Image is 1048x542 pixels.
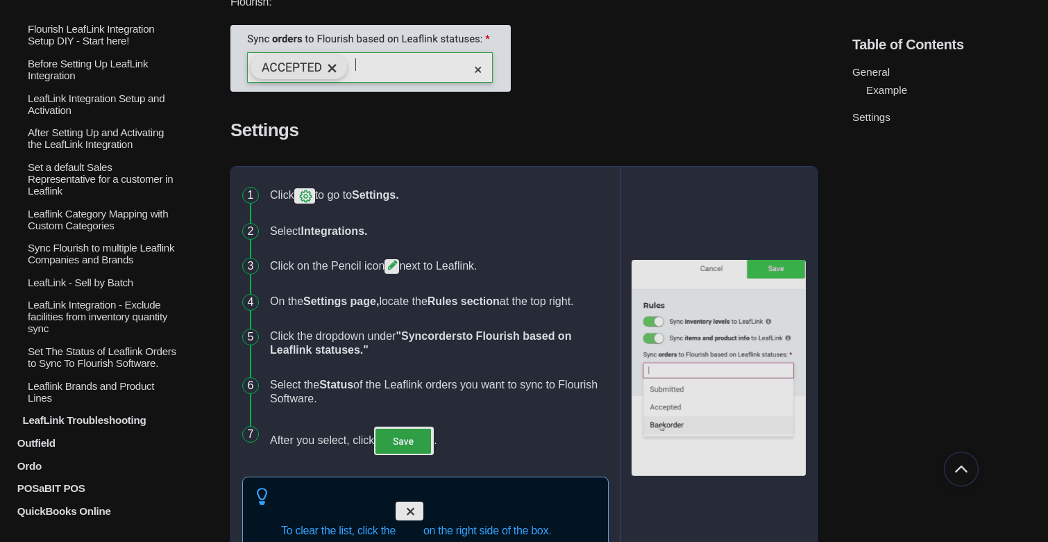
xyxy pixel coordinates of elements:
[26,23,178,47] p: Flourish LeafLink Integration Setup DIY - Start here!
[852,66,890,78] a: General
[26,92,178,116] p: LeafLink Integration Setup and Activation
[944,452,979,486] button: Go back to top of document
[301,225,367,237] strong: Integrations.
[10,380,178,404] a: Leaflink Brands and Product Lines
[10,345,178,369] a: Set The Status of Leaflink Orders to Sync To Flourish Software.
[396,330,428,342] strong: "Sync
[428,295,500,307] strong: Rules section
[10,299,178,334] a: LeafLink Integration - Exclude facilities from inventory quantity sync
[10,23,178,47] a: Flourish LeafLink Integration Setup DIY - Start here!
[10,161,178,197] a: Set a default Sales Representative for a customer in Leaflink
[10,482,178,494] a: POSaBIT POS
[264,214,609,249] li: Select
[10,126,178,150] a: After Setting Up and Activating the LeafLink Integration
[10,242,178,265] a: Sync Flourish to multiple Leaflink Companies and Brands
[16,460,178,472] p: Ordo
[16,505,178,517] p: QuickBooks Online
[303,295,379,307] strong: Settings page,
[230,25,511,92] img: rules-copy.png
[26,345,178,369] p: Set The Status of Leaflink Orders to Sync To Flourish Software.
[10,437,178,449] a: Outfield
[428,330,462,342] strong: orders
[26,277,178,288] p: LeafLink - Sell by Batch
[264,284,609,319] li: On the locate the at the top right.
[26,208,178,231] p: Leaflink Category Mapping with Custom Categories
[10,92,178,116] a: LeafLink Integration Setup and Activation
[384,259,399,274] img: screen-shot-2022-03-10-at-10-06-58-am.png
[230,120,818,141] h3: Settings
[21,414,178,426] p: LeafLink Troubleshooting
[10,460,178,472] a: Ordo
[26,161,178,197] p: Set a default Sales Representative for a customer in Leaflink
[264,319,609,368] li: Click the dropdown under
[26,126,178,150] p: After Setting Up and Activating the LeafLink Integration
[374,427,434,455] img: screen-shot-2022-03-31-at-5-49-29-pm.png
[16,437,178,449] p: Outfield
[264,249,609,284] li: Click on the Pencil icon next to Leaflink.
[26,242,178,265] p: Sync Flourish to multiple Leaflink Companies and Brands
[10,277,178,288] a: LeafLink - Sell by Batch
[396,502,423,520] img: screen-shot-2022-03-31-at-5-46-27-pm.png
[264,416,609,466] li: After you select, click .
[10,58,178,81] a: Before Setting Up LeafLink Integration
[26,380,178,404] p: Leaflink Brands and Product Lines
[10,414,178,426] a: LeafLink Troubleshooting
[632,260,806,476] img: selectststus.gif
[852,14,1038,521] section: Table of Contents
[866,84,907,96] a: Example
[16,482,178,494] p: POSaBIT POS
[10,505,178,517] a: QuickBooks Online
[352,189,399,201] strong: Settings.
[319,379,353,391] strong: Status
[264,178,609,214] li: Click to go to
[26,58,178,81] p: Before Setting Up LeafLink Integration
[294,188,315,204] img: screen-shot-2022-03-10-at-10-06-38-am.png
[10,208,178,231] a: Leaflink Category Mapping with Custom Categories
[852,111,890,123] a: Settings
[264,368,609,416] li: Select the of the Leaflink orders you want to sync to Flourish Software.
[852,37,1038,53] h5: Table of Contents
[26,299,178,334] p: LeafLink Integration - Exclude facilities from inventory quantity sync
